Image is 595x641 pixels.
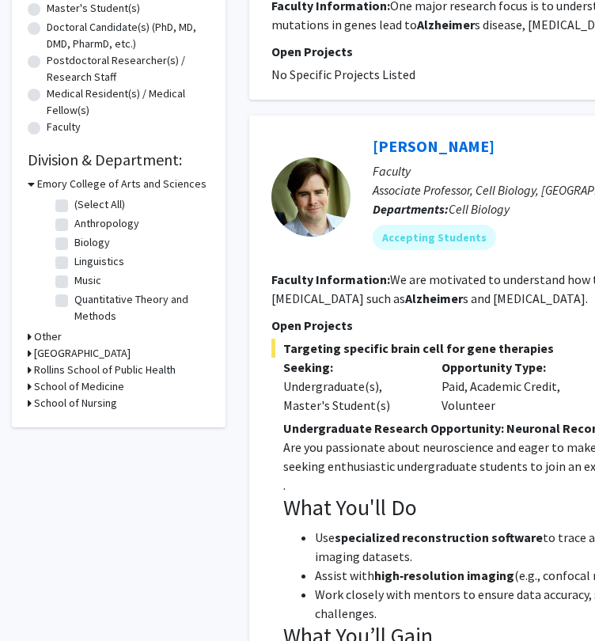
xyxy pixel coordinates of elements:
label: Anthropology [74,215,139,232]
label: Doctoral Candidate(s) (PhD, MD, DMD, PharmD, etc.) [47,19,210,52]
p: Seeking: [283,358,418,377]
b: Alzheimer [405,290,463,306]
iframe: Chat [12,570,67,629]
strong: high‐resolution imaging [374,567,514,583]
label: Music [74,272,101,289]
h2: Division & Department: [28,150,210,169]
label: Postdoctoral Researcher(s) / Research Staff [47,52,210,85]
strong: specialized reconstruction software [335,529,543,545]
mat-chip: Accepting Students [373,225,496,250]
b: Departments: [373,201,449,217]
h3: Emory College of Arts and Sciences [37,176,207,192]
b: Alzheimer [417,17,475,32]
label: Quantitative Theory and Methods [74,291,206,324]
div: Paid, Academic Credit, Volunteer [430,358,588,415]
h3: Other [34,328,62,345]
h3: School of Medicine [34,378,124,395]
span: No Specific Projects Listed [271,66,415,82]
span: Cell Biology [449,201,510,217]
label: Medical Resident(s) / Medical Fellow(s) [47,85,210,119]
h3: School of Nursing [34,395,117,412]
label: (Select All) [74,196,125,213]
label: Linguistics [74,253,124,270]
h3: Rollins School of Public Health [34,362,176,378]
div: Undergraduate(s), Master's Student(s) [283,377,418,415]
label: Faculty [47,119,81,135]
h3: [GEOGRAPHIC_DATA] [34,345,131,362]
p: Opportunity Type: [442,358,576,377]
a: [PERSON_NAME] [373,136,495,156]
b: Faculty Information: [271,271,390,287]
label: Biology [74,234,110,251]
